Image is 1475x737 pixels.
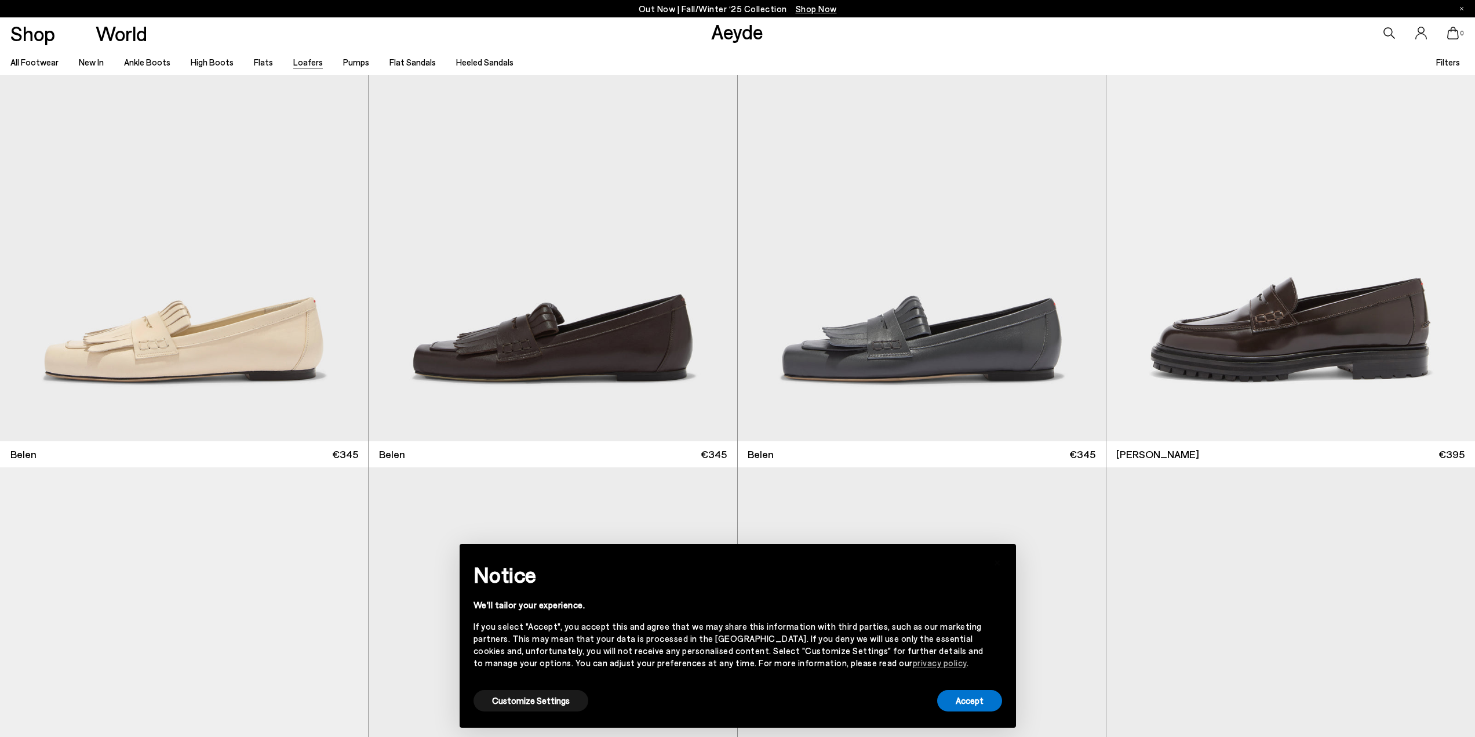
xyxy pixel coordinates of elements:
a: Belen €345 [369,441,737,467]
span: Belen [10,447,37,462]
span: Filters [1436,57,1460,67]
a: Shop [10,23,55,43]
span: €345 [332,447,358,462]
span: €395 [1438,447,1465,462]
span: Navigate to /collections/new-in [796,3,837,14]
a: Ankle Boots [124,57,170,67]
span: 0 [1459,30,1465,37]
a: Pumps [343,57,369,67]
a: High Boots [191,57,234,67]
span: × [993,553,1001,569]
a: Belen €345 [738,441,1106,467]
a: Flat Sandals [389,57,436,67]
span: Belen [379,447,405,462]
a: World [96,23,147,43]
div: If you select "Accept", you accept this and agree that we may share this information with third p... [474,620,984,669]
a: [PERSON_NAME] €395 [1106,441,1475,467]
h2: Notice [474,560,984,590]
a: Flats [254,57,273,67]
span: Belen [748,447,774,462]
a: 0 [1447,27,1459,39]
button: Close this notice [984,547,1011,575]
a: Aeyde [711,19,763,43]
span: [PERSON_NAME] [1116,447,1199,462]
a: Heeled Sandals [456,57,513,67]
div: We'll tailor your experience. [474,599,984,611]
button: Customize Settings [474,690,588,711]
p: Out Now | Fall/Winter ‘25 Collection [639,2,837,16]
a: All Footwear [10,57,59,67]
button: Accept [937,690,1002,711]
a: Loafers [293,57,323,67]
a: privacy policy [913,658,967,668]
span: €345 [1069,447,1095,462]
span: €345 [701,447,727,462]
a: New In [79,57,104,67]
